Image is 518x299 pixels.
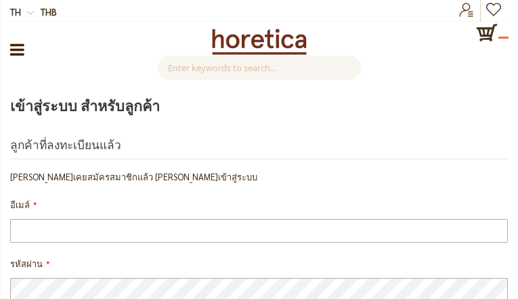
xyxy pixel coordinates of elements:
[10,199,30,210] span: อีเมล์
[10,95,160,117] span: เข้าสู่ระบบ สำหรับลูกค้า
[10,258,43,269] span: รหัสผ่าน
[10,219,508,243] input: อีเมล์
[41,6,57,18] span: THB
[10,170,508,184] div: [PERSON_NAME]เคยสมัครสมาชิกแล้ว [PERSON_NAME]เข้าสู่ระบบ
[10,36,24,63] a: หมวดหมู่สินค้า
[10,6,21,18] span: th
[27,9,34,16] img: dropdown-icon.svg
[212,28,307,55] img: Horetica.com
[10,136,121,159] strong: ลูกค้าที่ลงทะเบียนแล้ว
